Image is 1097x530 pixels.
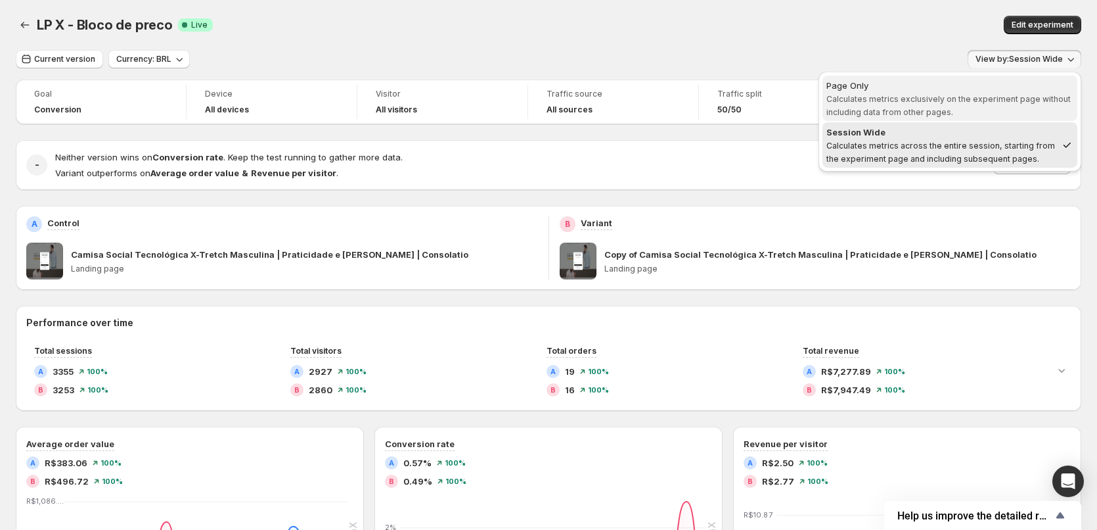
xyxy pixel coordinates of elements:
[309,365,332,378] span: 2927
[717,87,851,116] a: Traffic split50/50
[16,16,34,34] button: Back
[565,365,575,378] span: 19
[389,459,394,467] h2: A
[717,105,742,115] span: 50/50
[34,87,168,116] a: GoalConversion
[53,383,74,397] span: 3253
[309,383,332,397] span: 2860
[807,386,812,394] h2: B
[550,368,556,375] h2: A
[102,477,123,485] span: 100 %
[242,168,248,178] strong: &
[445,459,466,467] span: 100 %
[717,89,851,99] span: Traffic split
[251,168,336,178] strong: Revenue per visitor
[116,54,171,64] span: Currency: BRL
[547,89,680,99] span: Traffic source
[71,248,468,261] p: Camisa Social Tecnológica X-Tretch Masculina | Praticidade e [PERSON_NAME] | Consolatio
[803,346,859,356] span: Total revenue
[34,89,168,99] span: Goal
[762,475,794,488] span: R$2.77
[826,94,1071,117] span: Calculates metrics exclusively on the experiment page without including data from other pages.
[807,459,828,467] span: 100 %
[565,383,575,397] span: 16
[748,477,753,485] h2: B
[191,20,208,30] span: Live
[376,105,417,115] h4: All visitors
[34,346,92,356] span: Total sessions
[47,216,79,229] p: Control
[376,89,509,99] span: Visitor
[205,89,338,99] span: Device
[826,79,1073,92] div: Page Only
[389,477,394,485] h2: B
[55,152,403,162] span: Neither version wins on . Keep the test running to gather more data.
[884,368,905,375] span: 100 %
[588,386,609,394] span: 100 %
[604,248,1037,261] p: Copy of Camisa Social Tecnológica X-Tretch Masculina | Praticidade e [PERSON_NAME] | Consolatio
[108,50,190,68] button: Currency: BRL
[205,87,338,116] a: DeviceAll devices
[152,152,223,162] strong: Conversion rate
[744,510,772,519] text: R$10.87
[547,105,593,115] h4: All sources
[762,456,794,470] span: R$2.50
[30,459,35,467] h2: A
[445,477,466,485] span: 100 %
[38,386,43,394] h2: B
[346,386,367,394] span: 100 %
[897,508,1068,523] button: Show survey - Help us improve the detailed report for A/B campaigns
[565,219,570,229] h2: B
[87,368,108,375] span: 100 %
[53,365,74,378] span: 3355
[968,50,1081,68] button: View by:Session Wide
[547,87,680,116] a: Traffic sourceAll sources
[1012,20,1073,30] span: Edit experiment
[821,365,871,378] span: R$7,277.89
[826,141,1055,164] span: Calculates metrics across the entire session, starting from the experiment page and including sub...
[37,17,173,33] span: LP X - Bloco de preco
[604,264,1071,274] p: Landing page
[975,54,1063,64] span: View by: Session Wide
[826,126,1056,139] div: Session Wide
[560,243,596,279] img: Copy of Camisa Social Tecnológica X-Tretch Masculina | Praticidade e Conforto | Consolatio
[101,459,122,467] span: 100 %
[150,168,239,178] strong: Average order value
[403,456,432,470] span: 0.57%
[26,496,64,506] text: R$1,086.…
[807,477,828,485] span: 100 %
[821,383,871,397] span: R$7,947.49
[884,386,905,394] span: 100 %
[45,475,89,488] span: R$496.72
[38,368,43,375] h2: A
[1052,466,1084,497] div: Open Intercom Messenger
[547,346,596,356] span: Total orders
[1052,361,1071,379] button: Expand chart
[16,50,103,68] button: Current version
[294,368,300,375] h2: A
[30,477,35,485] h2: B
[897,510,1052,522] span: Help us improve the detailed report for A/B campaigns
[290,346,342,356] span: Total visitors
[588,368,609,375] span: 100 %
[1004,16,1081,34] button: Edit experiment
[550,386,556,394] h2: B
[35,158,39,172] h2: -
[32,219,37,229] h2: A
[26,316,1071,329] h2: Performance over time
[45,456,87,470] span: R$383.06
[26,243,63,279] img: Camisa Social Tecnológica X-Tretch Masculina | Praticidade e Conforto | Consolatio
[403,475,432,488] span: 0.49%
[376,87,509,116] a: VisitorAll visitors
[87,386,108,394] span: 100 %
[34,105,81,115] span: Conversion
[581,216,612,229] p: Variant
[294,386,300,394] h2: B
[71,264,538,274] p: Landing page
[744,437,828,450] h3: Revenue per visitor
[748,459,753,467] h2: A
[26,437,114,450] h3: Average order value
[55,168,338,178] span: Variant outperforms on .
[807,368,812,375] h2: A
[34,54,95,64] span: Current version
